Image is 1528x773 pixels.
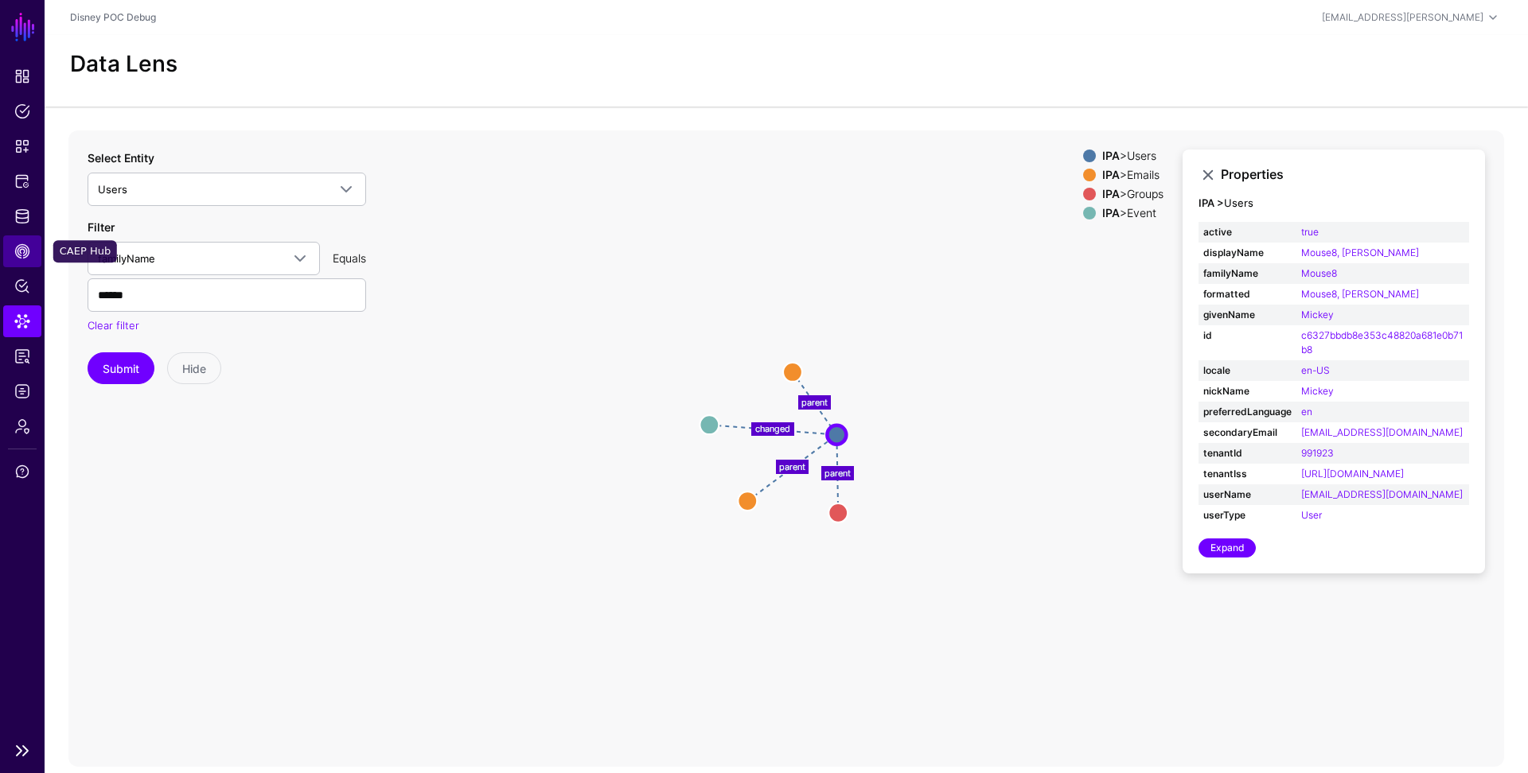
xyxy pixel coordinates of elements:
[88,150,154,166] label: Select Entity
[755,423,790,434] text: changed
[88,219,115,235] label: Filter
[98,183,127,196] span: Users
[1203,363,1292,378] strong: locale
[1203,225,1292,239] strong: active
[1199,196,1224,209] strong: IPA >
[70,11,156,23] a: Disney POC Debug
[1102,206,1120,219] strong: IPA
[3,410,41,442] a: Admin
[14,243,30,259] span: CAEP Hub
[88,352,154,384] button: Submit
[326,250,372,266] div: Equals
[1301,406,1312,418] a: en
[1099,207,1167,219] div: > Event
[1099,188,1167,200] div: > Groups
[1301,509,1322,521] a: User
[14,418,30,434] span: Admin
[1203,246,1292,260] strong: displayName
[1221,167,1469,182] h3: Properties
[1203,287,1292,301] strong: formatted
[1203,425,1292,440] strong: secondaryEmail
[14,208,30,224] span: Identity Data Fabric
[1203,405,1292,419] strong: preferredLanguage
[10,10,37,45] a: SGNL
[1301,247,1419,258] a: Mouse8, [PERSON_NAME]
[1301,226,1319,238] a: true
[1301,488,1463,500] a: [EMAIL_ADDRESS][DOMAIN_NAME]
[14,348,30,364] span: Reports
[14,383,30,399] span: Logs
[167,352,221,384] button: Hide
[3,165,41,197] a: Protected Systems
[14,68,30,84] span: Dashboard
[14,278,30,294] span: Policy Lens
[1301,364,1330,376] a: en-US
[1203,446,1292,460] strong: tenantId
[1102,149,1120,162] strong: IPA
[1301,426,1463,438] a: [EMAIL_ADDRESS][DOMAIN_NAME]
[53,240,117,262] div: CAEP Hub
[3,270,41,302] a: Policy Lens
[14,138,30,154] span: Snippets
[3,95,41,127] a: Policies
[779,461,805,472] text: parent
[1301,267,1337,279] a: Mouse8
[88,319,139,332] a: Clear filter
[3,60,41,92] a: Dashboard
[14,103,30,119] span: Policies
[14,313,30,329] span: Data Lens
[1203,508,1292,522] strong: userType
[70,51,177,78] h2: Data Lens
[3,375,41,407] a: Logs
[1203,384,1292,398] strong: nickName
[1203,308,1292,322] strong: givenName
[14,173,30,189] span: Protected Systems
[801,397,828,408] text: parent
[1099,169,1167,181] div: > Emails
[1199,538,1256,557] a: Expand
[1203,487,1292,502] strong: userName
[1203,467,1292,481] strong: tenantIss
[1322,10,1483,25] div: [EMAIL_ADDRESS][PERSON_NAME]
[3,200,41,232] a: Identity Data Fabric
[824,467,851,478] text: parent
[1099,150,1167,162] div: > Users
[1301,447,1334,459] a: 991923
[3,130,41,162] a: Snippets
[98,252,155,265] span: familyName
[1301,468,1404,480] a: [URL][DOMAIN_NAME]
[1301,288,1419,300] a: Mouse8, [PERSON_NAME]
[1203,266,1292,281] strong: familyName
[3,235,41,267] a: CAEP Hub
[14,464,30,480] span: Support
[1301,309,1334,320] a: Mickey
[1199,197,1469,210] h4: Users
[1203,328,1292,343] strong: id
[3,340,41,372] a: Reports
[1102,187,1120,200] strong: IPA
[1301,329,1463,355] a: c6327bbdb8e353c48820a681e0b71b8
[1102,168,1120,181] strong: IPA
[1301,385,1334,397] a: Mickey
[3,305,41,337] a: Data Lens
